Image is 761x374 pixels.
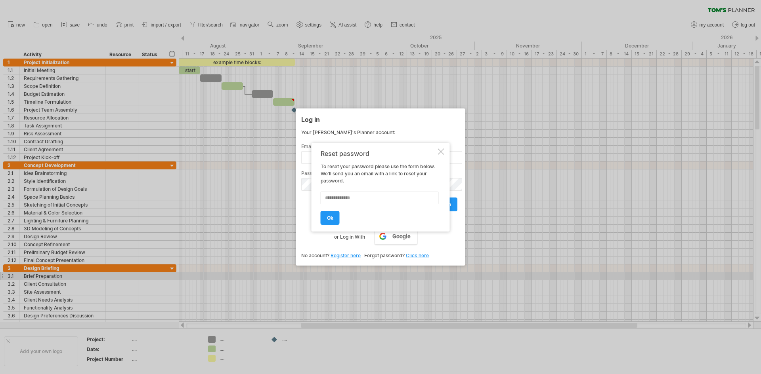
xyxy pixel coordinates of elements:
a: Register here [331,252,361,258]
a: ok [321,211,340,225]
span: No account? [301,252,329,258]
label: Email: [301,143,460,149]
a: Click here [406,252,429,258]
div: Log in [301,112,460,126]
span: ok [327,215,333,221]
span: Forgot password? [364,252,405,258]
div: Reset password [321,150,436,157]
div: To reset your password please use the form below. We’ll send you an email with a link to reset yo... [321,150,436,224]
div: Your [PERSON_NAME]'s Planner account: [301,129,460,135]
a: Google [375,228,417,245]
label: or Log in With [334,228,365,241]
span: Google [392,233,411,239]
label: Password: [301,170,460,176]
